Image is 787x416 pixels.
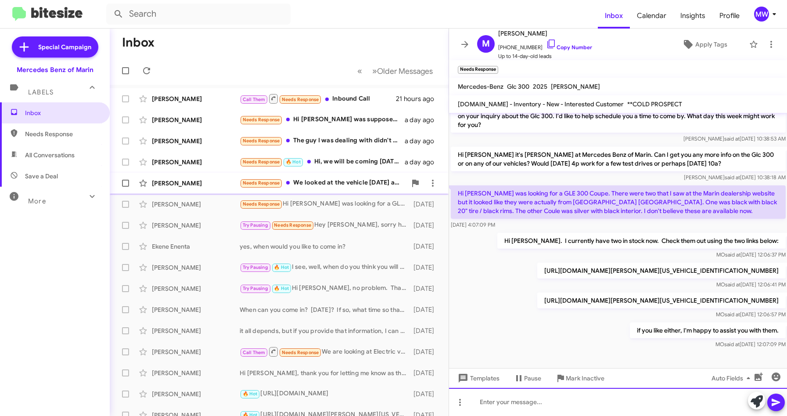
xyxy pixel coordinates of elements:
[715,341,785,347] span: MO [DATE] 12:07:09 PM
[152,116,240,124] div: [PERSON_NAME]
[152,137,240,145] div: [PERSON_NAME]
[282,97,319,102] span: Needs Response
[152,200,240,209] div: [PERSON_NAME]
[152,284,240,293] div: [PERSON_NAME]
[533,83,547,90] span: 2025
[410,200,441,209] div: [DATE]
[537,263,785,279] p: [URL][DOMAIN_NAME][PERSON_NAME][US_VEHICLE_IDENTIFICATION_NUMBER]
[715,311,785,318] span: MO [DATE] 12:06:57 PM
[548,370,611,386] button: Mark Inactive
[410,390,441,398] div: [DATE]
[673,3,712,29] a: Insights
[28,88,54,96] span: Labels
[152,158,240,166] div: [PERSON_NAME]
[724,174,740,181] span: said at
[725,251,740,258] span: said at
[458,100,624,108] span: [DOMAIN_NAME] - Inventory - New - Interested Customer
[451,147,786,171] p: Hi [PERSON_NAME] it's [PERSON_NAME] at Mercedes Benz of Marin. Can I get you any more info on the...
[357,65,362,76] span: «
[243,201,280,207] span: Needs Response
[712,370,754,386] span: Auto Fields
[410,369,441,377] div: [DATE]
[498,28,592,39] span: [PERSON_NAME]
[683,174,785,181] span: [PERSON_NAME] [DATE] 10:38:18 AM
[38,43,91,51] span: Special Campaign
[25,130,100,138] span: Needs Response
[152,263,240,272] div: [PERSON_NAME]
[240,305,410,314] div: When can you come in? [DATE]? If so, what time so that I can pencil you in for an appointment
[456,370,500,386] span: Templates
[240,199,410,209] div: Hi [PERSON_NAME] was looking for a GLE 300 Coupe. There were two that I saw at the Marin dealersh...
[725,281,740,288] span: said at
[410,326,441,335] div: [DATE]
[629,322,785,338] p: if you like either, I'm happy to assist you with them.
[724,311,740,318] span: said at
[240,262,410,272] div: I see, well, when do you think you will have time to come in? Let's schedule something and put ti...
[367,62,438,80] button: Next
[747,7,777,22] button: MW
[240,389,410,399] div: [URL][DOMAIN_NAME]
[507,370,548,386] button: Pause
[243,391,258,397] span: 🔥 Hot
[712,3,747,29] a: Profile
[405,116,442,124] div: a day ago
[152,179,240,188] div: [PERSON_NAME]
[152,347,240,356] div: [PERSON_NAME]
[410,221,441,230] div: [DATE]
[152,326,240,335] div: [PERSON_NAME]
[683,135,785,142] span: [PERSON_NAME] [DATE] 10:38:53 AM
[152,242,240,251] div: Ekene Enenta
[410,284,441,293] div: [DATE]
[410,242,441,251] div: [DATE]
[17,65,93,74] div: Mercedes Benz of Marin
[240,242,410,251] div: yes, when would you like to come in?
[240,115,405,125] div: Hi [PERSON_NAME] was supposed to get a callback from Your sales representative regarding the vehi...
[451,99,786,133] p: Hi [PERSON_NAME] it's [PERSON_NAME] at Mercedes Benz of Marin. Hope you're well. Just wanted to f...
[546,44,592,51] a: Copy Number
[25,109,100,117] span: Inbox
[243,138,280,144] span: Needs Response
[507,83,529,90] span: Glc 300
[498,52,592,61] span: Up to 14-day-old leads
[243,222,268,228] span: Try Pausing
[451,221,495,228] span: [DATE] 4:07:09 PM
[497,233,785,249] p: Hi [PERSON_NAME]. I currently have two in stock now. Check them out using the two links below:
[243,97,266,102] span: Call Them
[524,370,541,386] span: Pause
[286,159,301,165] span: 🔥 Hot
[240,326,410,335] div: it all depends, but if you provide that information, I can certainly look into it and get back to...
[240,220,410,230] div: Hey [PERSON_NAME], sorry have been busy with work and put looking for a car on the back burner. A...
[627,100,682,108] span: **COLD PROSPECT
[630,3,673,29] a: Calendar
[451,185,786,219] p: Hi [PERSON_NAME] was looking for a GLE 300 Coupe. There were two that I saw at the Marin dealersh...
[240,283,410,293] div: Hi [PERSON_NAME], no problem. Thanks for letting me know
[240,178,406,188] div: We looked at the vehicle [DATE] and realized it wasn't what we wanted. Thanks for reaching out.
[243,350,266,355] span: Call Them
[724,341,739,347] span: said at
[396,94,442,103] div: 21 hours ago
[243,180,280,186] span: Needs Response
[405,158,442,166] div: a day ago
[410,305,441,314] div: [DATE]
[274,222,311,228] span: Needs Response
[243,286,268,291] span: Try Pausing
[663,36,745,52] button: Apply Tags
[28,197,46,205] span: More
[152,94,240,103] div: [PERSON_NAME]
[372,65,377,76] span: »
[352,62,438,80] nav: Page navigation example
[274,264,289,270] span: 🔥 Hot
[106,4,291,25] input: Search
[537,293,785,308] p: [URL][DOMAIN_NAME][PERSON_NAME][US_VEHICLE_IDENTIFICATION_NUMBER]
[566,370,604,386] span: Mark Inactive
[482,37,490,51] span: M
[243,264,268,270] span: Try Pausing
[716,281,785,288] span: MO [DATE] 12:06:41 PM
[152,305,240,314] div: [PERSON_NAME]
[243,117,280,123] span: Needs Response
[598,3,630,29] a: Inbox
[754,7,769,22] div: MW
